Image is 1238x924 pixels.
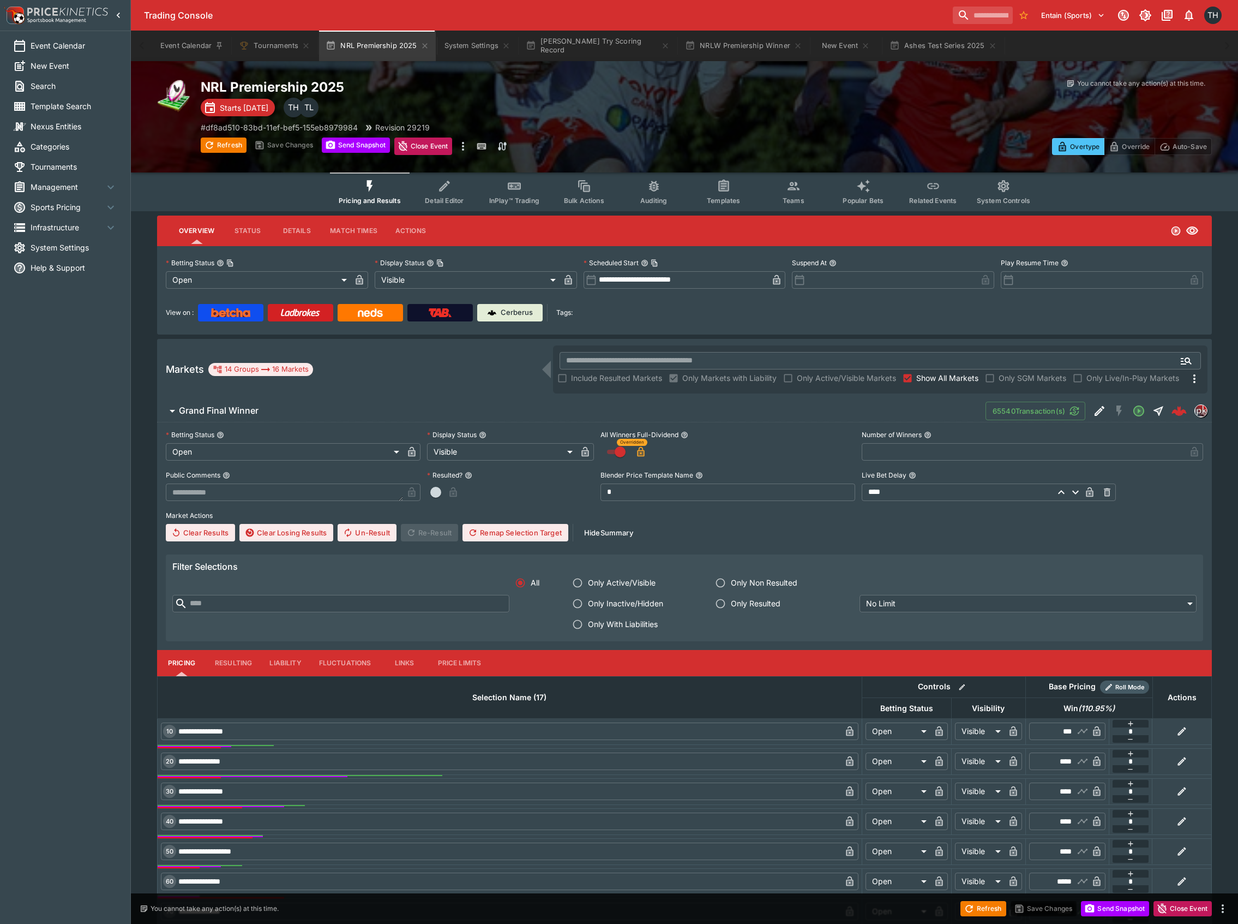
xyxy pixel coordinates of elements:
[1195,405,1207,417] img: pricekinetics
[1168,400,1190,422] a: 62c355e1-3aee-43b5-9e98-981e4452ad3c
[166,443,403,461] div: Open
[223,218,272,244] button: Status
[166,271,351,289] div: Open
[429,308,452,317] img: TabNZ
[1061,259,1068,267] button: Play Resume Time
[164,788,176,795] span: 30
[651,259,658,267] button: Copy To Clipboard
[330,172,1039,211] div: Event type filters
[201,79,706,96] h2: Copy To Clipboard
[1216,902,1229,915] button: more
[226,259,234,267] button: Copy To Clipboard
[588,618,658,630] span: Only With Liabilities
[909,196,957,205] span: Related Events
[31,181,104,193] span: Management
[1052,138,1104,155] button: Overtype
[1109,401,1129,421] button: SGM Disabled
[955,813,1005,830] div: Visible
[955,783,1005,800] div: Visible
[31,100,117,112] span: Template Search
[310,650,380,676] button: Fluctuations
[460,691,558,704] span: Selection Name (17)
[1194,404,1207,418] div: pricekinetics
[1179,5,1199,25] button: Notifications
[681,431,688,439] button: All Winners Full-Dividend
[977,196,1030,205] span: System Controls
[179,405,259,416] h6: Grand Final Winner
[678,31,809,61] button: NRLW Premiership Winner
[584,258,639,267] p: Scheduled Start
[386,218,435,244] button: Actions
[479,431,486,439] button: Display Status
[1201,3,1225,27] button: Todd Henderson
[438,31,517,61] button: System Settings
[1129,401,1149,421] button: Open
[1122,141,1150,152] p: Override
[27,8,108,16] img: PriceKinetics
[284,98,303,117] div: Todd Henderson
[31,141,117,152] span: Categories
[916,372,978,384] span: Show All Markets
[1104,138,1155,155] button: Override
[31,121,117,132] span: Nexus Entities
[564,196,604,205] span: Bulk Actions
[166,258,214,267] p: Betting Status
[731,598,780,609] span: Only Resulted
[1132,404,1145,418] svg: Open
[531,577,539,588] span: All
[358,308,382,317] img: Neds
[164,818,176,825] span: 40
[164,848,176,855] span: 50
[1001,258,1059,267] p: Play Resume Time
[261,650,310,676] button: Liability
[339,196,401,205] span: Pricing and Results
[1171,403,1187,419] div: 62c355e1-3aee-43b5-9e98-981e4452ad3c
[280,308,320,317] img: Ladbrokes
[866,783,930,800] div: Open
[1111,683,1149,692] span: Roll Mode
[31,80,117,92] span: Search
[154,31,230,61] button: Event Calendar
[166,524,235,541] button: Clear Results
[519,31,676,61] button: [PERSON_NAME] Try Scoring Record
[232,31,317,61] button: Tournaments
[1100,681,1149,694] div: Show/hide Price Roll mode configuration.
[862,430,922,439] p: Number of Winners
[489,196,539,205] span: InPlay™ Trading
[338,524,396,541] span: Un-Result
[456,138,470,155] button: more
[217,259,224,267] button: Betting StatusCopy To Clipboard
[213,363,309,376] div: 14 Groups 16 Markets
[866,753,930,770] div: Open
[731,577,797,588] span: Only Non Resulted
[960,901,1006,916] button: Refresh
[955,873,1005,890] div: Visible
[909,472,916,479] button: Live Bet Delay
[3,4,25,26] img: PriceKinetics Logo
[953,7,1013,24] input: search
[1155,138,1212,155] button: Auto-Save
[170,218,223,244] button: Overview
[556,304,573,321] label: Tags:
[223,472,230,479] button: Public Comments
[620,439,644,446] span: Overridden
[164,878,176,885] span: 60
[272,218,321,244] button: Details
[427,443,577,461] div: Visible
[164,728,175,735] span: 10
[299,98,318,117] div: Trent Lewis
[211,308,250,317] img: Betcha
[1035,7,1111,24] button: Select Tenant
[322,138,390,153] button: Send Snapshot
[164,758,176,765] span: 20
[960,702,1017,715] span: Visibility
[707,196,740,205] span: Templates
[1077,79,1205,88] p: You cannot take any action(s) at this time.
[1171,403,1187,419] img: logo-cerberus--red.svg
[1135,5,1155,25] button: Toggle light/dark mode
[955,843,1005,860] div: Visible
[477,304,543,321] a: Cerberus
[985,402,1085,420] button: 65540Transaction(s)
[1015,7,1032,24] button: No Bookmarks
[868,702,945,715] span: Betting Status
